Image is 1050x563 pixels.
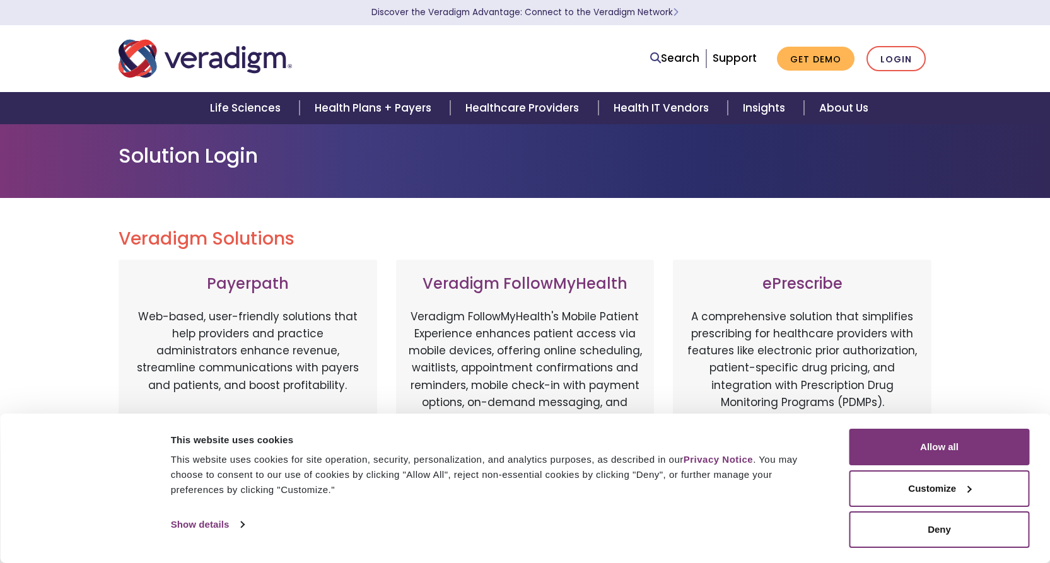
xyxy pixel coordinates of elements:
[171,515,244,534] a: Show details
[849,511,1030,548] button: Deny
[119,38,292,79] img: Veradigm logo
[300,92,450,124] a: Health Plans + Payers
[131,308,365,441] p: Web-based, user-friendly solutions that help providers and practice administrators enhance revenu...
[171,432,821,448] div: This website uses cookies
[685,308,919,441] p: A comprehensive solution that simplifies prescribing for healthcare providers with features like ...
[119,144,932,168] h1: Solution Login
[131,275,365,293] h3: Payerpath
[866,46,926,72] a: Login
[673,6,679,18] span: Learn More
[713,50,757,66] a: Support
[598,92,728,124] a: Health IT Vendors
[777,47,855,71] a: Get Demo
[171,452,821,497] div: This website uses cookies for site operation, security, personalization, and analytics purposes, ...
[450,92,598,124] a: Healthcare Providers
[119,228,932,250] h2: Veradigm Solutions
[849,470,1030,507] button: Customize
[409,308,642,428] p: Veradigm FollowMyHealth's Mobile Patient Experience enhances patient access via mobile devices, o...
[685,275,919,293] h3: ePrescribe
[650,50,699,67] a: Search
[684,454,753,465] a: Privacy Notice
[849,429,1030,465] button: Allow all
[195,92,300,124] a: Life Sciences
[728,92,804,124] a: Insights
[804,92,884,124] a: About Us
[371,6,679,18] a: Discover the Veradigm Advantage: Connect to the Veradigm NetworkLearn More
[409,275,642,293] h3: Veradigm FollowMyHealth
